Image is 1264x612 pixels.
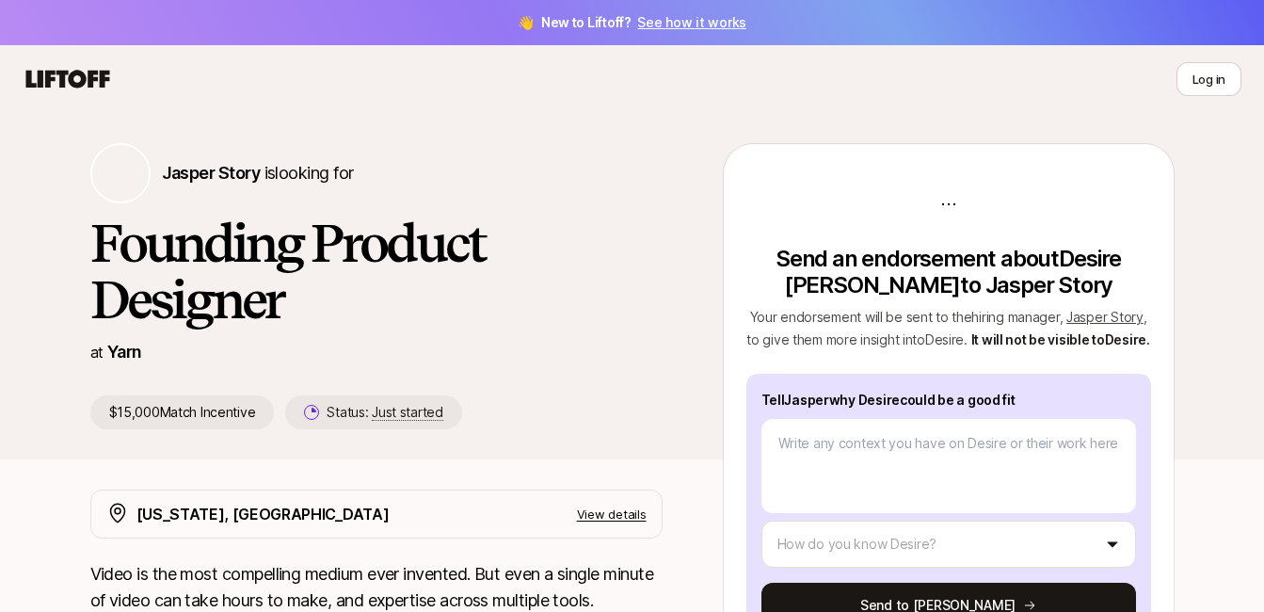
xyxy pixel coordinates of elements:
span: It will not be visible to Desire . [971,331,1150,347]
p: is looking for [162,160,354,186]
p: Tell Jasper why Desire could be a good fit [761,389,1136,411]
button: Log in [1176,62,1241,96]
span: Your endorsement will be sent to the hiring manager , , to give them more insight into Desire . [746,309,1146,347]
span: Jasper Story [1066,309,1144,325]
a: See how it works [637,14,746,30]
p: View details [577,505,647,523]
p: Send an endorsement about Desire [PERSON_NAME] to Jasper Story [746,246,1151,298]
p: at [90,340,104,364]
p: [US_STATE], [GEOGRAPHIC_DATA] [136,502,390,526]
span: 👋 New to Liftoff? [518,11,746,34]
p: $15,000 Match Incentive [90,395,275,429]
span: Just started [372,404,443,421]
h1: Founding Product Designer [90,215,663,328]
span: Jasper Story [162,163,261,183]
a: Yarn [107,342,142,362]
p: Status: [327,401,442,424]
